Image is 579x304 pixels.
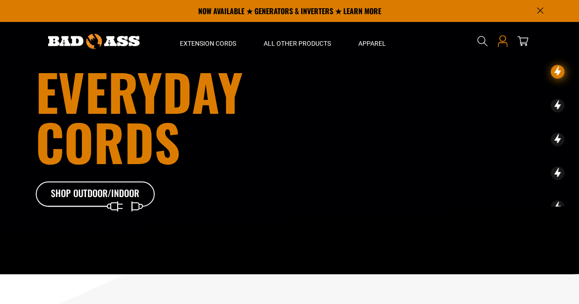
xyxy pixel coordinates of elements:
[36,181,155,207] a: Shop Outdoor/Indoor
[180,39,236,48] span: Extension Cords
[264,39,331,48] span: All Other Products
[358,39,386,48] span: Apparel
[475,34,490,48] summary: Search
[345,22,400,60] summary: Apparel
[36,66,341,167] h1: Everyday cords
[166,22,250,60] summary: Extension Cords
[48,34,140,49] img: Bad Ass Extension Cords
[250,22,345,60] summary: All Other Products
